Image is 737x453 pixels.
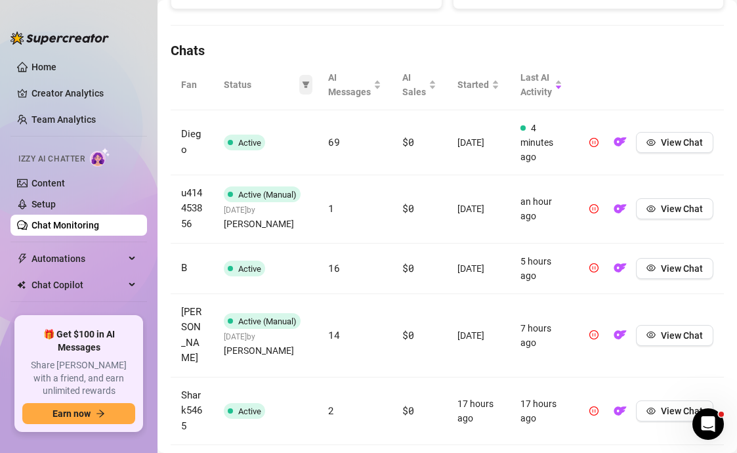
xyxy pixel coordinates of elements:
[589,138,599,147] span: pause-circle
[402,70,426,99] span: AI Sales
[610,258,631,279] button: OF
[646,138,656,147] span: eye
[610,333,631,343] a: OF
[661,137,703,148] span: View Chat
[22,403,135,424] button: Earn nowarrow-right
[646,263,656,272] span: eye
[646,330,656,339] span: eye
[32,199,56,209] a: Setup
[402,261,413,274] span: $0
[589,330,599,339] span: pause-circle
[224,77,297,92] span: Status
[610,132,631,153] button: OF
[392,60,447,110] th: AI Sales
[447,110,510,175] td: [DATE]
[447,377,510,446] td: 17 hours ago
[224,343,294,358] span: [PERSON_NAME]
[402,328,413,341] span: $0
[636,198,713,219] button: View Chat
[589,406,599,416] span: pause-circle
[238,138,261,148] span: Active
[181,306,201,364] span: [PERSON_NAME]
[520,123,553,162] span: 4 minutes ago
[402,202,413,215] span: $0
[328,202,334,215] span: 1
[447,175,510,244] td: [DATE]
[610,325,631,346] button: OF
[181,187,202,230] span: u414453856
[302,81,310,89] span: filter
[181,389,202,432] span: Shark5465
[614,261,627,274] img: OF
[447,294,510,377] td: [DATE]
[646,406,656,416] span: eye
[610,400,631,421] button: OF
[661,330,703,341] span: View Chat
[402,404,413,417] span: $0
[32,83,137,104] a: Creator Analytics
[610,207,631,217] a: OF
[510,244,573,294] td: 5 hours ago
[636,258,713,279] button: View Chat
[299,75,312,95] span: filter
[11,32,109,45] img: logo-BBDzfeDw.svg
[510,294,573,377] td: 7 hours ago
[22,359,135,398] span: Share [PERSON_NAME] with a friend, and earn unlimited rewards
[614,328,627,341] img: OF
[224,205,294,229] span: [DATE] by
[32,114,96,125] a: Team Analytics
[610,198,631,219] button: OF
[53,408,91,419] span: Earn now
[224,217,294,231] span: [PERSON_NAME]
[171,60,213,110] th: Fan
[457,77,489,92] span: Started
[318,60,392,110] th: AI Messages
[22,328,135,354] span: 🎁 Get $100 in AI Messages
[510,377,573,446] td: 17 hours ago
[520,70,552,99] span: Last AI Activity
[32,220,99,230] a: Chat Monitoring
[510,175,573,244] td: an hour ago
[32,248,125,269] span: Automations
[589,263,599,272] span: pause-circle
[181,128,201,156] span: Diego
[692,408,724,440] iframe: Intercom live chat
[224,332,294,356] span: [DATE] by
[328,70,371,99] span: AI Messages
[328,404,334,417] span: 2
[589,204,599,213] span: pause-circle
[328,261,339,274] span: 16
[32,62,56,72] a: Home
[510,60,573,110] th: Last AI Activity
[18,153,85,165] span: Izzy AI Chatter
[238,264,261,274] span: Active
[32,178,65,188] a: Content
[17,253,28,264] span: thunderbolt
[17,280,26,290] img: Chat Copilot
[328,328,339,341] span: 14
[614,202,627,215] img: OF
[661,263,703,274] span: View Chat
[610,409,631,420] a: OF
[90,148,110,167] img: AI Chatter
[661,406,703,416] span: View Chat
[32,274,125,295] span: Chat Copilot
[238,316,297,326] span: Active (Manual)
[238,406,261,416] span: Active
[636,325,713,346] button: View Chat
[610,266,631,276] a: OF
[328,135,339,148] span: 69
[610,140,631,150] a: OF
[238,190,297,200] span: Active (Manual)
[402,135,413,148] span: $0
[96,409,105,418] span: arrow-right
[171,41,724,60] h4: Chats
[661,204,703,214] span: View Chat
[614,404,627,418] img: OF
[646,204,656,213] span: eye
[181,262,187,274] span: B
[447,60,510,110] th: Started
[636,400,713,421] button: View Chat
[636,132,713,153] button: View Chat
[447,244,510,294] td: [DATE]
